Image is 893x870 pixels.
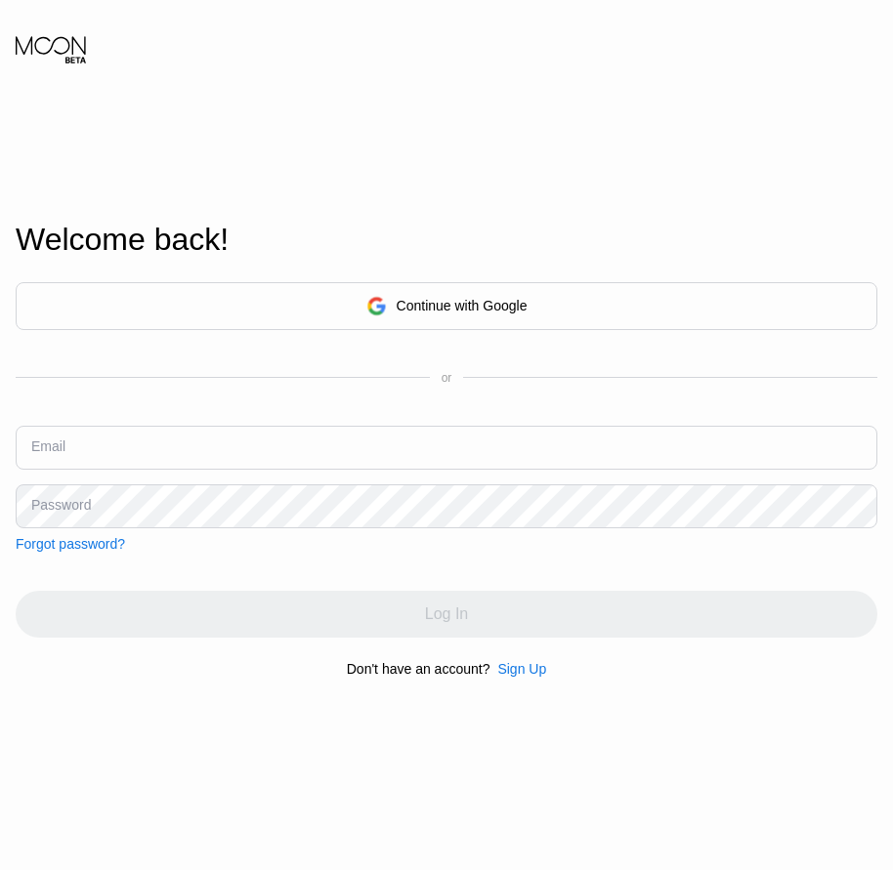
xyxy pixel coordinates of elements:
[16,282,877,330] div: Continue with Google
[31,497,91,513] div: Password
[16,536,125,552] div: Forgot password?
[16,222,877,258] div: Welcome back!
[497,661,546,677] div: Sign Up
[347,661,490,677] div: Don't have an account?
[397,298,528,313] div: Continue with Google
[489,661,546,677] div: Sign Up
[442,371,452,385] div: or
[31,438,65,454] div: Email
